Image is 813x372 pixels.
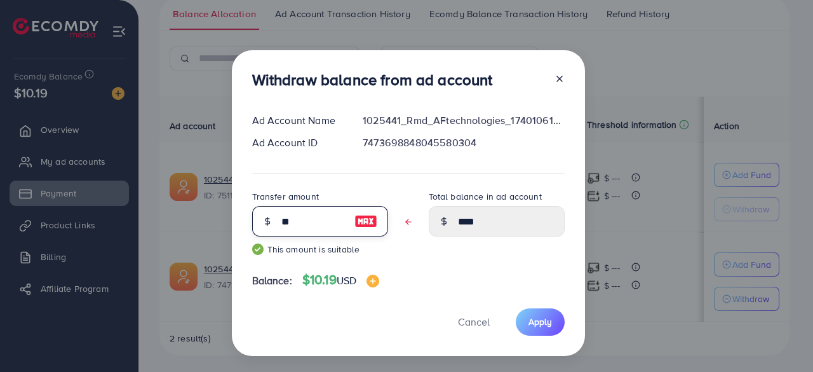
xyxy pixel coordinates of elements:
[252,244,264,255] img: guide
[353,113,574,128] div: 1025441_Rmd_AFtechnologies_1740106118522
[516,308,565,336] button: Apply
[458,315,490,329] span: Cancel
[759,315,803,362] iframe: Chat
[442,308,506,336] button: Cancel
[252,190,319,203] label: Transfer amount
[429,190,542,203] label: Total balance in ad account
[366,275,379,287] img: image
[252,71,493,89] h3: Withdraw balance from ad account
[302,272,379,288] h4: $10.19
[242,113,353,128] div: Ad Account Name
[252,243,388,256] small: This amount is suitable
[354,214,377,229] img: image
[242,135,353,150] div: Ad Account ID
[337,273,356,287] span: USD
[252,273,292,288] span: Balance:
[528,315,552,328] span: Apply
[353,135,574,150] div: 7473698848045580304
